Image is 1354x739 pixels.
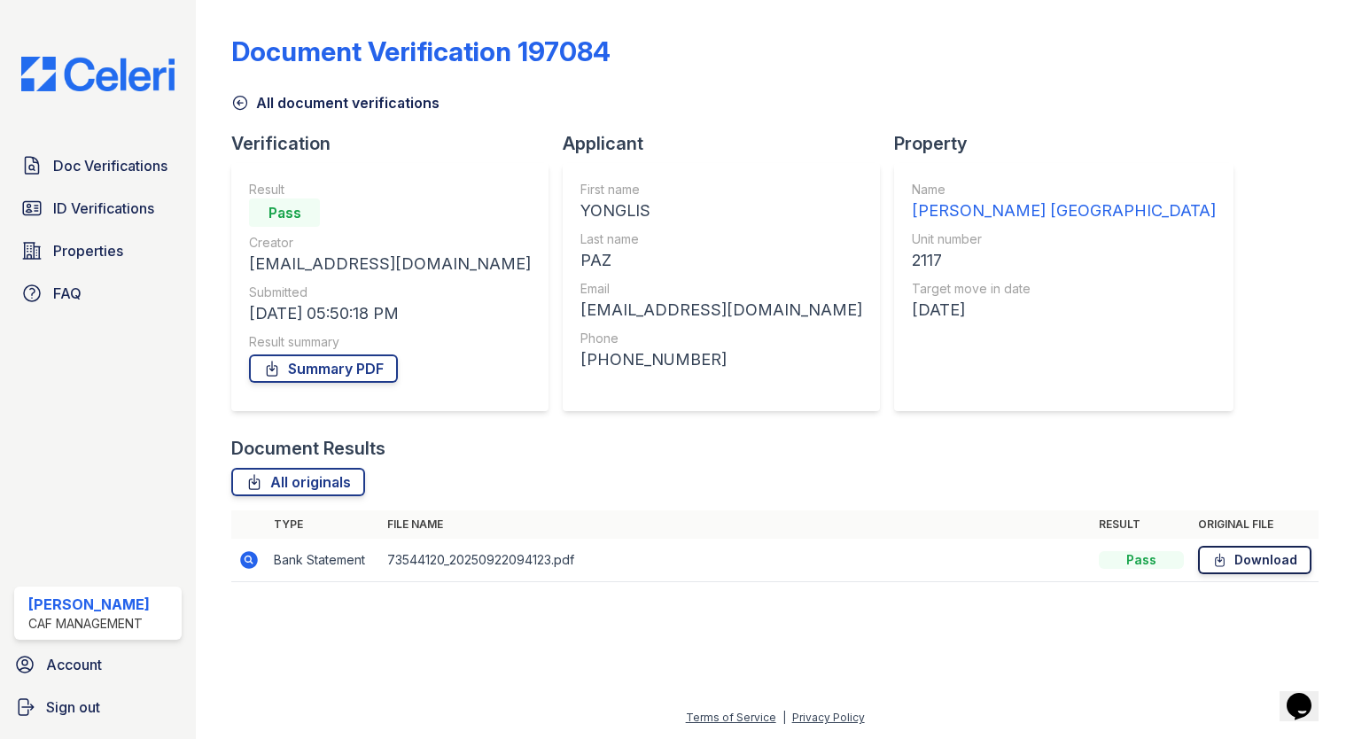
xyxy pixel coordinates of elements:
a: Download [1198,546,1311,574]
th: File name [380,510,1092,539]
a: Summary PDF [249,354,398,383]
div: Property [894,131,1248,156]
a: Properties [14,233,182,268]
div: Pass [249,198,320,227]
th: Original file [1191,510,1319,539]
a: ID Verifications [14,191,182,226]
a: Sign out [7,689,189,725]
div: Target move in date [912,280,1216,298]
div: | [782,711,786,724]
th: Result [1092,510,1191,539]
div: Result summary [249,333,531,351]
div: YONGLIS [580,198,862,223]
div: Pass [1099,551,1184,569]
div: Applicant [563,131,894,156]
span: Properties [53,240,123,261]
a: Terms of Service [686,711,776,724]
div: [PERSON_NAME] [28,594,150,615]
div: [EMAIL_ADDRESS][DOMAIN_NAME] [580,298,862,323]
a: Doc Verifications [14,148,182,183]
div: Document Verification 197084 [231,35,611,67]
div: Verification [231,131,563,156]
div: Last name [580,230,862,248]
a: Account [7,647,189,682]
th: Type [267,510,380,539]
span: FAQ [53,283,82,304]
div: Result [249,181,531,198]
a: Name [PERSON_NAME] [GEOGRAPHIC_DATA] [912,181,1216,223]
div: Document Results [231,436,385,461]
div: Creator [249,234,531,252]
span: Account [46,654,102,675]
span: Doc Verifications [53,155,167,176]
iframe: chat widget [1280,668,1336,721]
img: CE_Logo_Blue-a8612792a0a2168367f1c8372b55b34899dd931a85d93a1a3d3e32e68fde9ad4.png [7,57,189,91]
div: CAF Management [28,615,150,633]
div: PAZ [580,248,862,273]
td: Bank Statement [267,539,380,582]
div: Unit number [912,230,1216,248]
a: FAQ [14,276,182,311]
span: ID Verifications [53,198,154,219]
div: [EMAIL_ADDRESS][DOMAIN_NAME] [249,252,531,276]
div: Phone [580,330,862,347]
div: [PHONE_NUMBER] [580,347,862,372]
span: Sign out [46,696,100,718]
div: Name [912,181,1216,198]
a: Privacy Policy [792,711,865,724]
div: [PERSON_NAME] [GEOGRAPHIC_DATA] [912,198,1216,223]
div: Email [580,280,862,298]
div: [DATE] [912,298,1216,323]
a: All originals [231,468,365,496]
div: First name [580,181,862,198]
div: [DATE] 05:50:18 PM [249,301,531,326]
a: All document verifications [231,92,440,113]
div: Submitted [249,284,531,301]
div: 2117 [912,248,1216,273]
td: 73544120_20250922094123.pdf [380,539,1092,582]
